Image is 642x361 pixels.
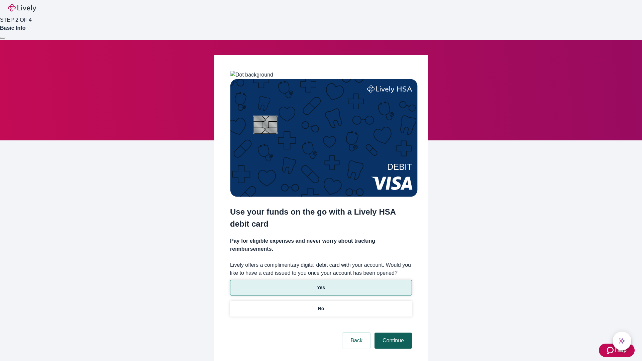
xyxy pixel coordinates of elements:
h4: Pay for eligible expenses and never worry about tracking reimbursements. [230,237,412,253]
button: Zendesk support iconHelp [599,344,635,357]
img: Lively [8,4,36,12]
span: Help [615,346,627,354]
button: chat [613,332,631,350]
label: Lively offers a complimentary digital debit card with your account. Would you like to have a card... [230,261,412,277]
button: Continue [374,333,412,349]
p: No [318,305,324,312]
button: Yes [230,280,412,295]
svg: Zendesk support icon [607,346,615,354]
h2: Use your funds on the go with a Lively HSA debit card [230,206,412,230]
button: Back [342,333,370,349]
svg: Lively AI Assistant [619,338,625,344]
img: Debit card [230,79,418,197]
img: Dot background [230,71,273,79]
button: No [230,301,412,317]
p: Yes [317,284,325,291]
